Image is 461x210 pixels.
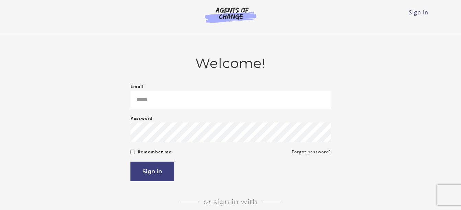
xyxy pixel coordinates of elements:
label: Remember me [138,148,172,156]
label: Email [130,82,144,91]
span: Or sign in with [198,198,263,206]
h2: Welcome! [130,55,331,71]
a: Sign In [409,9,428,16]
button: Sign in [130,162,174,181]
label: Password [130,114,153,122]
a: Forgot password? [292,148,331,156]
img: Agents of Change Logo [198,7,264,23]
